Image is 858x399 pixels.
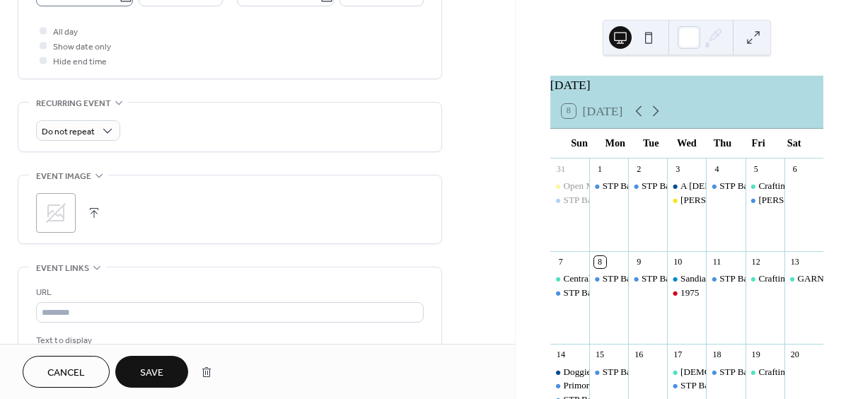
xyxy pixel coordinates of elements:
[23,356,110,388] button: Cancel
[594,256,606,268] div: 8
[550,379,589,392] div: Primordial Sound Meditation with Priti Chanda Klco
[758,272,814,285] div: Crafting Circle
[750,349,762,361] div: 19
[564,180,601,192] div: Open Mic
[672,256,684,268] div: 10
[642,180,793,192] div: STP Baby with the bath water rehearsals
[789,256,801,268] div: 13
[603,366,754,378] div: STP Baby with the bath water rehearsals
[550,194,589,207] div: STP Baby with the bath water rehearsals
[667,287,706,299] div: 1975
[633,256,645,268] div: 9
[711,163,723,175] div: 4
[667,379,706,392] div: STP Baby with the bath water rehearsals
[784,272,823,285] div: GARNA presents Colorado Environmental Film Fest
[564,366,620,378] div: Doggie Market
[555,163,567,175] div: 31
[711,349,723,361] div: 18
[628,272,667,285] div: STP Baby with the bath water rehearsals
[672,163,684,175] div: 3
[667,180,706,192] div: A Church Board Meeting
[746,366,784,378] div: Crafting Circle
[550,180,589,192] div: Open Mic
[550,287,589,299] div: STP Baby with the bath water rehearsals
[603,272,754,285] div: STP Baby with the bath water rehearsals
[705,129,741,158] div: Thu
[711,256,723,268] div: 11
[589,366,628,378] div: STP Baby with the bath water rehearsals
[667,272,706,285] div: Sandia Hearing Aid Center
[750,256,762,268] div: 12
[706,180,745,192] div: STP Baby with the bath water rehearsals
[776,129,812,158] div: Sat
[680,287,699,299] div: 1975
[633,163,645,175] div: 2
[555,349,567,361] div: 14
[36,96,111,111] span: Recurring event
[672,349,684,361] div: 17
[550,76,823,94] div: [DATE]
[633,129,669,158] div: Tue
[589,272,628,285] div: STP Baby with the bath water rehearsals
[758,180,814,192] div: Crafting Circle
[706,272,745,285] div: STP Baby with the bath water rehearsals
[47,366,85,381] span: Cancel
[633,349,645,361] div: 16
[36,333,421,348] div: Text to display
[680,272,781,285] div: Sandia Hearing Aid Center
[594,163,606,175] div: 1
[115,356,188,388] button: Save
[758,366,814,378] div: Crafting Circle
[564,272,682,285] div: Central [US_STATE] Humanist
[789,163,801,175] div: 6
[789,349,801,361] div: 20
[597,129,633,158] div: Mon
[628,180,667,192] div: STP Baby with the bath water rehearsals
[564,379,768,392] div: Primordial Sound Meditation with [PERSON_NAME]
[706,366,745,378] div: STP Baby with the bath water rehearsals
[36,169,91,184] span: Event image
[550,366,589,378] div: Doggie Market
[746,180,784,192] div: Crafting Circle
[746,272,784,285] div: Crafting Circle
[667,194,706,207] div: Matt Flinner Trio opening guest Briony Hunn
[589,180,628,192] div: STP Baby with the bath water rehearsals
[680,379,832,392] div: STP Baby with the bath water rehearsals
[680,180,851,192] div: A [DEMOGRAPHIC_DATA] Board Meeting
[53,25,78,40] span: All day
[594,349,606,361] div: 15
[750,163,762,175] div: 5
[140,366,163,381] span: Save
[53,54,107,69] span: Hide end time
[741,129,777,158] div: Fri
[550,272,589,285] div: Central Colorado Humanist
[667,366,706,378] div: Shamanic Healing Circle with Sarah Sol
[53,40,111,54] span: Show date only
[36,193,76,233] div: ;
[564,194,715,207] div: STP Baby with the bath water rehearsals
[36,261,89,276] span: Event links
[555,256,567,268] div: 7
[746,194,784,207] div: Salida Moth Mixed ages auditions
[562,129,598,158] div: Sun
[42,124,95,140] span: Do not repeat
[36,285,421,300] div: URL
[603,180,754,192] div: STP Baby with the bath water rehearsals
[642,272,793,285] div: STP Baby with the bath water rehearsals
[669,129,705,158] div: Wed
[564,287,715,299] div: STP Baby with the bath water rehearsals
